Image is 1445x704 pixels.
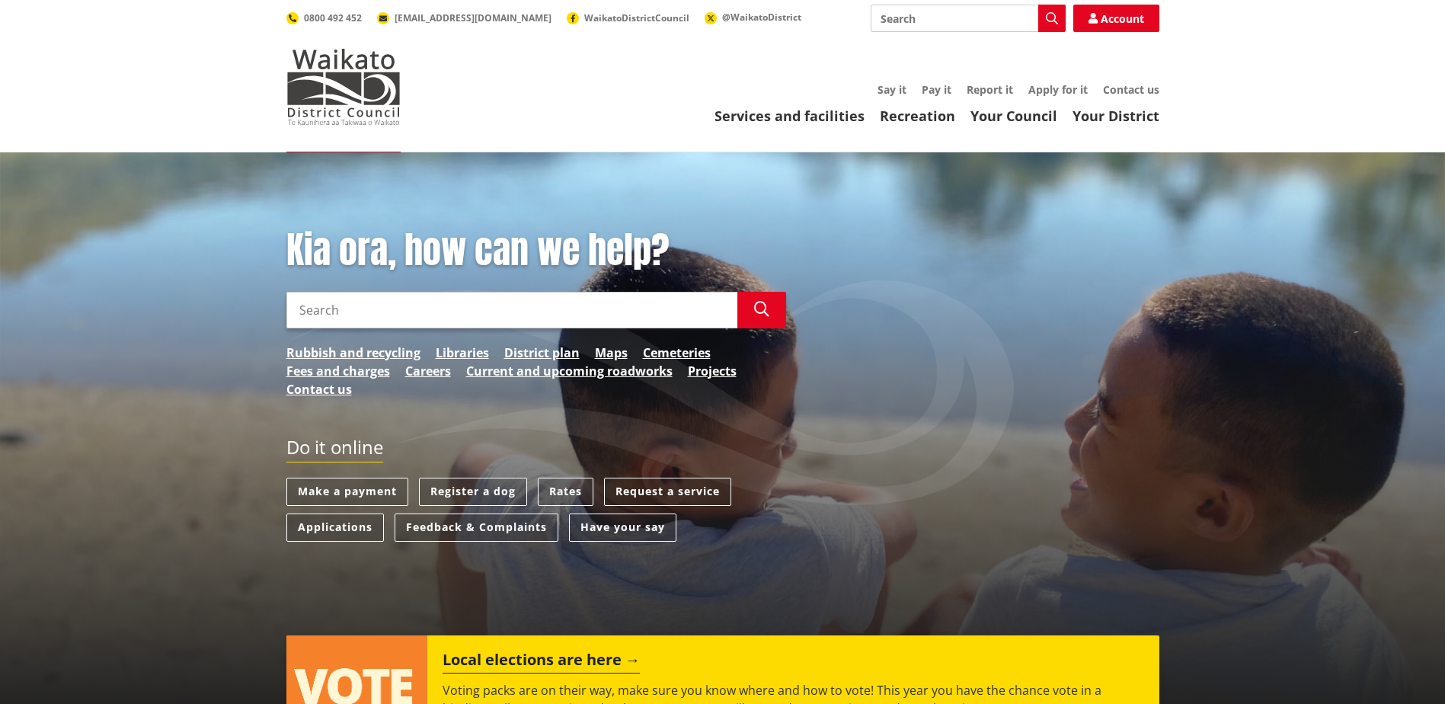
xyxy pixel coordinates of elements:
[878,82,906,97] a: Say it
[377,11,551,24] a: [EMAIL_ADDRESS][DOMAIN_NAME]
[304,11,362,24] span: 0800 492 452
[286,229,786,273] h1: Kia ora, how can we help?
[595,344,628,362] a: Maps
[436,344,489,362] a: Libraries
[1073,5,1159,32] a: Account
[286,49,401,125] img: Waikato District Council - Te Kaunihera aa Takiwaa o Waikato
[504,344,580,362] a: District plan
[1103,82,1159,97] a: Contact us
[567,11,689,24] a: WaikatoDistrictCouncil
[286,380,352,398] a: Contact us
[871,5,1066,32] input: Search input
[466,362,673,380] a: Current and upcoming roadworks
[405,362,451,380] a: Careers
[688,362,737,380] a: Projects
[569,514,676,542] a: Have your say
[584,11,689,24] span: WaikatoDistrictCouncil
[286,478,408,506] a: Make a payment
[604,478,731,506] a: Request a service
[1073,107,1159,125] a: Your District
[922,82,951,97] a: Pay it
[443,651,640,674] h2: Local elections are here
[286,292,737,328] input: Search input
[286,362,390,380] a: Fees and charges
[538,478,593,506] a: Rates
[395,514,558,542] a: Feedback & Complaints
[395,11,551,24] span: [EMAIL_ADDRESS][DOMAIN_NAME]
[286,514,384,542] a: Applications
[286,437,383,463] h2: Do it online
[643,344,711,362] a: Cemeteries
[880,107,955,125] a: Recreation
[715,107,865,125] a: Services and facilities
[967,82,1013,97] a: Report it
[1028,82,1088,97] a: Apply for it
[286,344,420,362] a: Rubbish and recycling
[419,478,527,506] a: Register a dog
[286,11,362,24] a: 0800 492 452
[722,11,801,24] span: @WaikatoDistrict
[705,11,801,24] a: @WaikatoDistrict
[970,107,1057,125] a: Your Council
